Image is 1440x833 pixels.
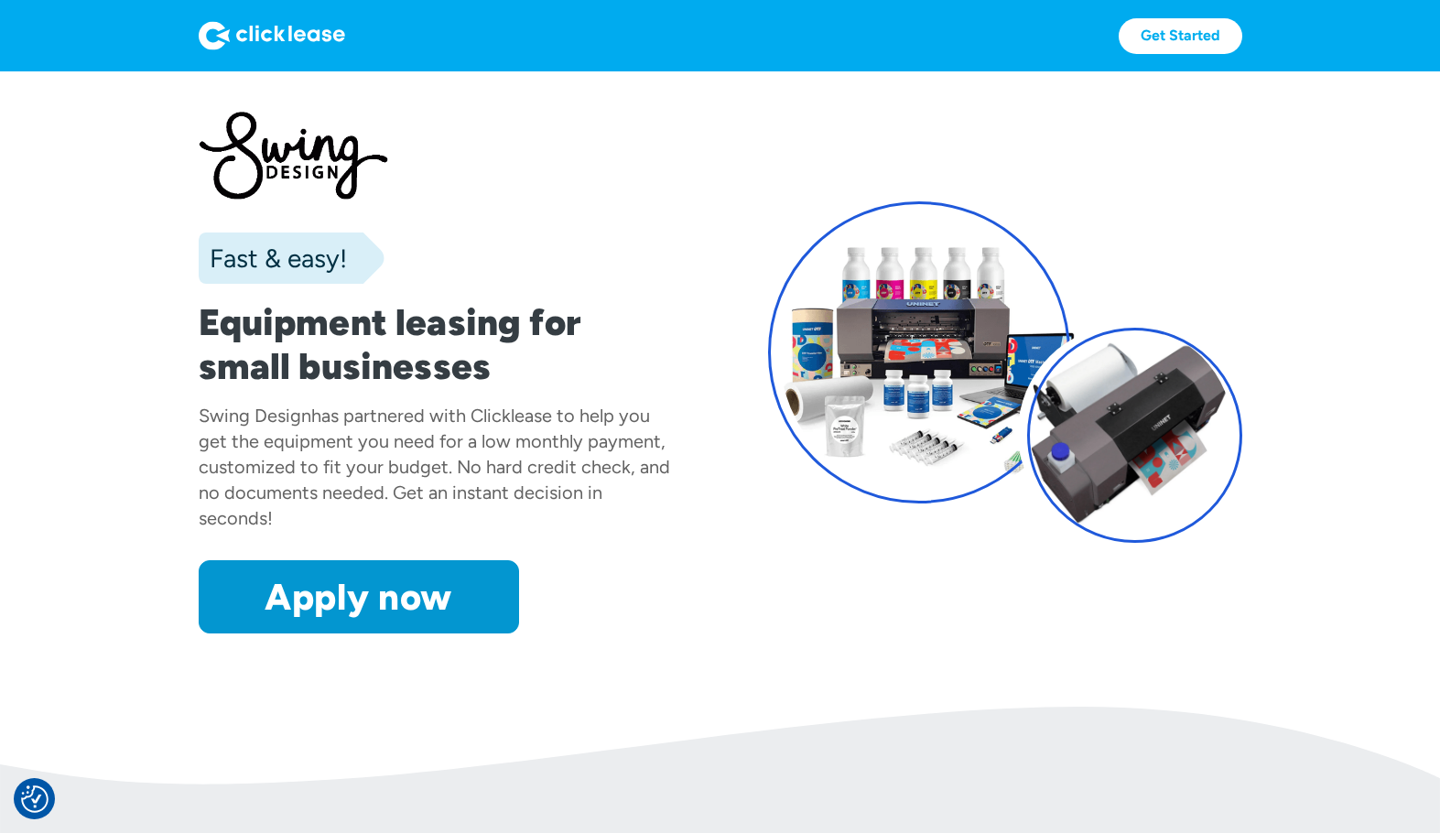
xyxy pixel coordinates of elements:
div: has partnered with Clicklease to help you get the equipment you need for a low monthly payment, c... [199,405,670,529]
a: Apply now [199,560,519,633]
button: Consent Preferences [21,785,49,813]
div: Fast & easy! [199,240,347,276]
img: Logo [199,21,345,50]
img: Revisit consent button [21,785,49,813]
h1: Equipment leasing for small businesses [199,300,673,388]
a: Get Started [1119,18,1242,54]
div: Swing Design [199,405,311,427]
